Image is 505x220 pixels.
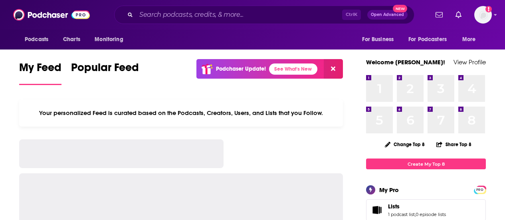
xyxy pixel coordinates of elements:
div: Search podcasts, credits, & more... [114,6,414,24]
input: Search podcasts, credits, & more... [136,8,342,21]
button: open menu [19,32,59,47]
span: Podcasts [25,34,48,45]
a: Show notifications dropdown [452,8,465,22]
span: New [393,5,407,12]
a: View Profile [454,58,486,66]
button: Change Top 8 [380,139,430,149]
a: Show notifications dropdown [432,8,446,22]
span: Logged in as LBraverman [474,6,492,24]
button: open menu [89,32,133,47]
button: open menu [403,32,458,47]
span: My Feed [19,61,61,79]
svg: Add a profile image [485,6,492,12]
a: Lists [388,203,446,210]
a: My Feed [19,61,61,85]
img: User Profile [474,6,492,24]
button: Open AdvancedNew [367,10,408,20]
a: Welcome [PERSON_NAME]! [366,58,445,66]
span: Open Advanced [371,13,404,17]
button: Share Top 8 [436,137,472,152]
span: More [462,34,476,45]
span: Ctrl K [342,10,361,20]
a: Lists [369,204,385,216]
img: Podchaser - Follow, Share and Rate Podcasts [13,7,90,22]
span: Popular Feed [71,61,139,79]
a: PRO [475,186,485,192]
div: Your personalized Feed is curated based on the Podcasts, Creators, Users, and Lists that you Follow. [19,99,343,127]
button: open menu [356,32,404,47]
a: 0 episode lists [416,212,446,217]
a: See What's New [269,63,317,75]
span: Monitoring [95,34,123,45]
a: Charts [58,32,85,47]
span: Charts [63,34,80,45]
span: , [415,212,416,217]
a: Popular Feed [71,61,139,85]
button: Show profile menu [474,6,492,24]
span: PRO [475,187,485,193]
button: open menu [457,32,486,47]
span: For Podcasters [408,34,447,45]
span: Lists [388,203,400,210]
a: Create My Top 8 [366,159,486,169]
span: For Business [362,34,394,45]
p: Podchaser Update! [216,65,266,72]
a: 1 podcast list [388,212,415,217]
div: My Pro [379,186,399,194]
